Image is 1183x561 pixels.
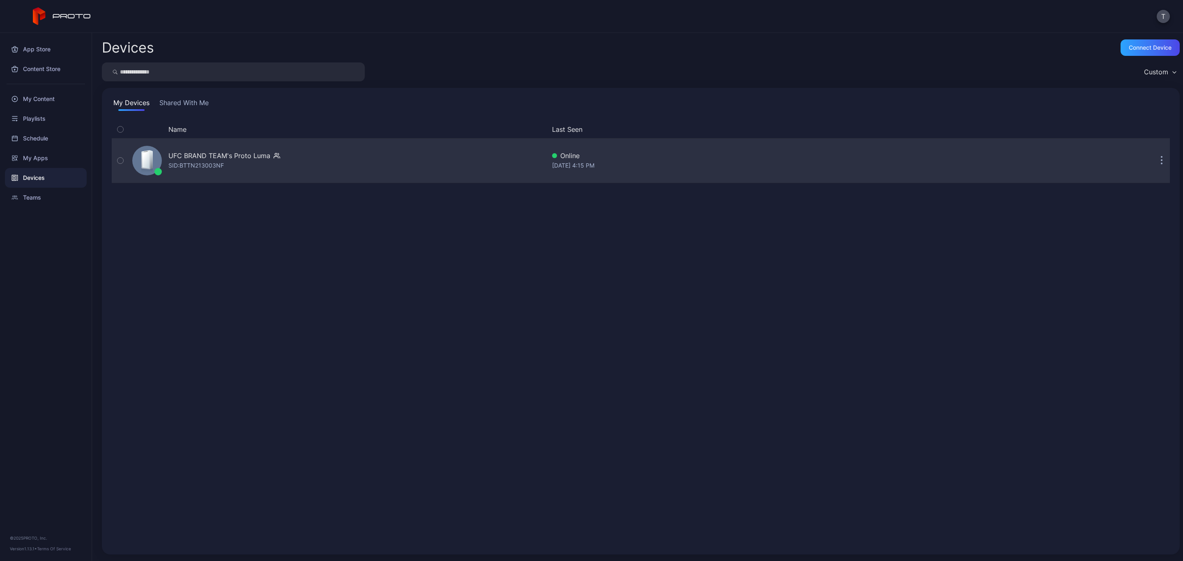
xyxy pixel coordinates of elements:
[10,535,82,541] div: © 2025 PROTO, Inc.
[168,124,186,134] button: Name
[5,59,87,79] a: Content Store
[5,129,87,148] a: Schedule
[112,98,151,111] button: My Devices
[5,168,87,188] a: Devices
[1129,44,1171,51] div: Connect device
[10,546,37,551] span: Version 1.13.1 •
[158,98,210,111] button: Shared With Me
[552,124,1063,134] button: Last Seen
[1144,68,1168,76] div: Custom
[5,109,87,129] a: Playlists
[5,188,87,207] a: Teams
[552,161,1066,170] div: [DATE] 4:15 PM
[1121,39,1180,56] button: Connect device
[37,546,71,551] a: Terms Of Service
[5,39,87,59] a: App Store
[1153,124,1170,134] div: Options
[552,151,1066,161] div: Online
[168,161,224,170] div: SID: BTTN213003NF
[1140,62,1180,81] button: Custom
[5,89,87,109] a: My Content
[168,151,270,161] div: UFC BRAND TEAM's Proto Luma
[1070,124,1144,134] div: Update Device
[102,40,154,55] h2: Devices
[1157,10,1170,23] button: T
[5,148,87,168] a: My Apps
